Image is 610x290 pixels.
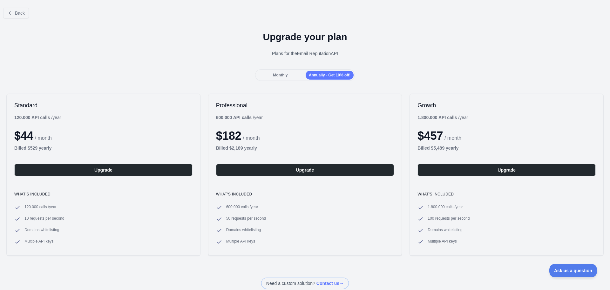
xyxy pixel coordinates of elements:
iframe: Toggle Customer Support [549,264,597,277]
b: 1.800.000 API calls [417,115,457,120]
div: / year [216,114,263,121]
span: $ 457 [417,129,443,142]
b: 600.000 API calls [216,115,252,120]
h2: Professional [216,102,394,109]
h2: Growth [417,102,596,109]
span: $ 182 [216,129,241,142]
div: / year [417,114,468,121]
